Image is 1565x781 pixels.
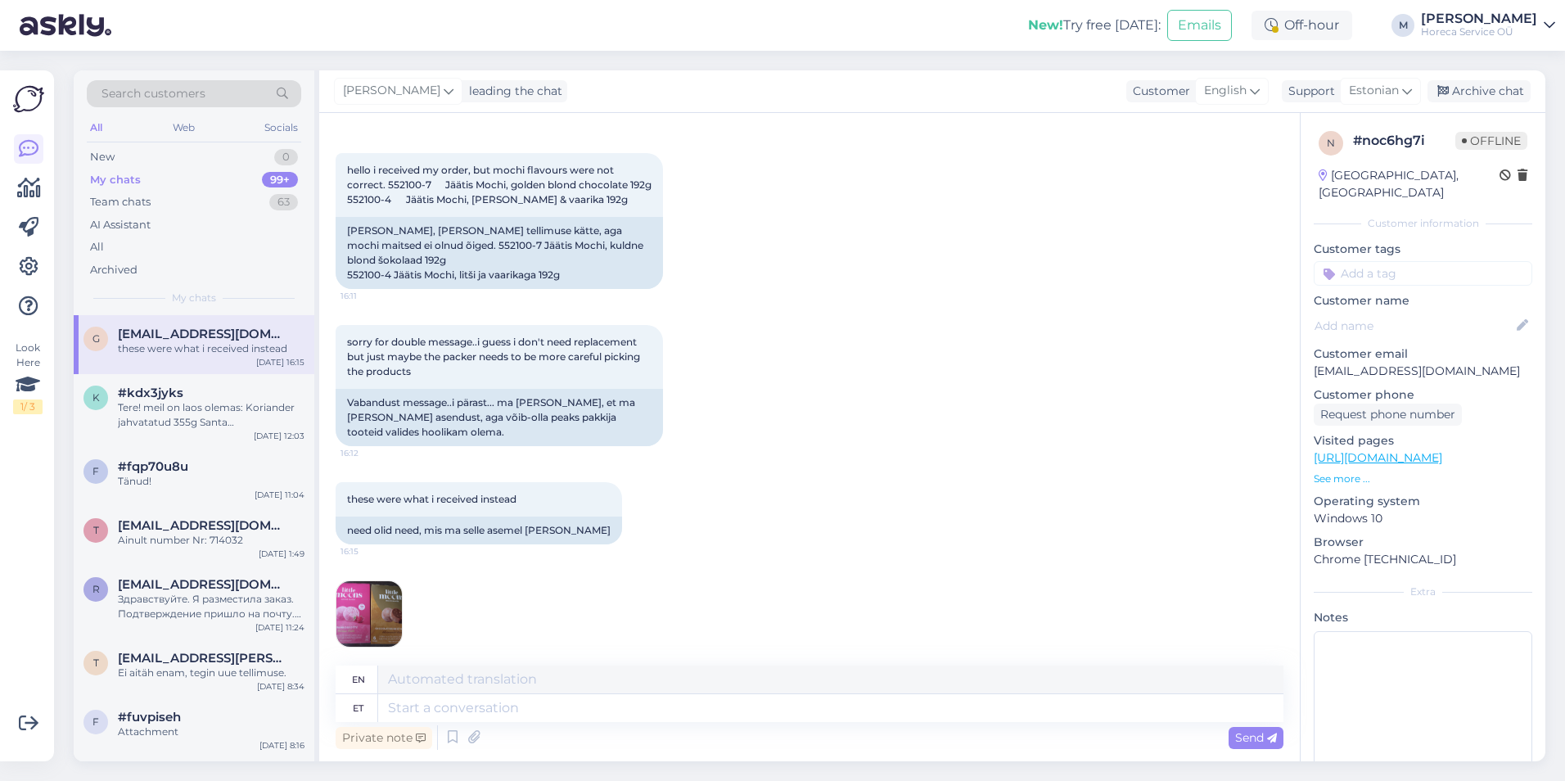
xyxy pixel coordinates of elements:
span: #fqp70u8u [118,459,188,474]
p: Customer name [1314,292,1532,309]
span: f [92,465,99,477]
span: #kdx3jyks [118,386,183,400]
span: r [92,583,100,595]
span: k [92,391,100,404]
span: English [1204,82,1247,100]
span: #fuvpiseh [118,710,181,725]
div: Tänud! [118,474,304,489]
div: My chats [90,172,141,188]
p: Chrome [TECHNICAL_ID] [1314,551,1532,568]
div: 0 [274,149,298,165]
p: [EMAIL_ADDRESS][DOMAIN_NAME] [1314,363,1532,380]
span: Search customers [101,85,205,102]
p: Customer email [1314,345,1532,363]
div: [PERSON_NAME], [PERSON_NAME] tellimuse kätte, aga mochi maitsed ei olnud õiged. 552100-7 Jäätis M... [336,217,663,289]
span: 16:11 [341,290,402,302]
div: Customer [1126,83,1190,100]
b: New! [1028,17,1063,33]
div: Off-hour [1252,11,1352,40]
span: timofei@schlossle-hotels.com [118,518,288,533]
img: Askly Logo [13,84,44,115]
span: sorry for double message..i guess i don't need replacement but just maybe the packer needs to be ... [347,336,643,377]
div: Ainult number Nr: 714032 [118,533,304,548]
span: t [93,524,99,536]
input: Add a tag [1314,261,1532,286]
div: 63 [269,194,298,210]
div: Extra [1314,585,1532,599]
p: Customer phone [1314,386,1532,404]
input: Add name [1315,317,1513,335]
div: Web [169,117,198,138]
div: All [90,239,104,255]
p: See more ... [1314,472,1532,486]
div: New [90,149,115,165]
span: g [92,332,100,345]
p: Operating system [1314,493,1532,510]
div: [GEOGRAPHIC_DATA], [GEOGRAPHIC_DATA] [1319,167,1500,201]
span: t [93,657,99,669]
div: et [353,694,363,722]
div: need olid need, mis ma selle asemel [PERSON_NAME] [336,517,622,544]
span: n [1327,137,1335,149]
a: [URL][DOMAIN_NAME] [1314,450,1442,465]
span: 16:15 [341,648,403,660]
div: Private note [336,727,432,749]
span: [PERSON_NAME] [343,82,440,100]
div: Socials [261,117,301,138]
img: Attachment [336,581,402,647]
div: All [87,117,106,138]
span: Estonian [1349,82,1399,100]
span: these were what i received instead [347,493,516,505]
p: Windows 10 [1314,510,1532,527]
div: [DATE] 11:24 [255,621,304,634]
div: leading the chat [462,83,562,100]
span: Send [1235,730,1277,745]
p: Customer tags [1314,241,1532,258]
div: # noc6hg7i [1353,131,1455,151]
div: Team chats [90,194,151,210]
a: [PERSON_NAME]Horeca Service OÜ [1421,12,1555,38]
div: Здравствуйте. Я разместила заказ. Подтверждение пришло на почту. Как оплачивать товар? [118,592,304,621]
div: [DATE] 12:03 [254,430,304,442]
div: Archive chat [1427,80,1531,102]
span: f [92,716,99,728]
div: Vabandust message..i pärast... ma [PERSON_NAME], et ma [PERSON_NAME] asendust, aga võib-olla peak... [336,389,663,446]
span: 16:15 [341,545,402,558]
div: Ei aitäh enam, tegin uue tellimuse. [118,666,304,680]
div: Archived [90,262,138,278]
span: hello i received my order, but mochi flavours were not correct. 552100-7 Jäätis Mochi, golden blo... [347,164,661,205]
div: [PERSON_NAME] [1421,12,1537,25]
div: Horeca Service OÜ [1421,25,1537,38]
div: [DATE] 8:16 [259,739,304,752]
div: M [1391,14,1414,37]
div: [DATE] 16:15 [256,356,304,368]
p: Browser [1314,534,1532,551]
div: Look Here [13,341,43,414]
div: 99+ [262,172,298,188]
span: tallinn.manni@daily.ee [118,651,288,666]
span: 16:12 [341,447,402,459]
div: these were what i received instead [118,341,304,356]
p: Visited pages [1314,432,1532,449]
span: rench2003@gmail.com [118,577,288,592]
div: [DATE] 11:04 [255,489,304,501]
div: Customer information [1314,216,1532,231]
div: AI Assistant [90,217,151,233]
div: 1 / 3 [13,400,43,414]
span: Offline [1455,132,1527,150]
div: Support [1282,83,1335,100]
p: Notes [1314,609,1532,626]
div: Request phone number [1314,404,1462,426]
div: en [352,666,365,693]
div: [DATE] 8:34 [257,680,304,693]
span: gnr.kid@gmail.com [118,327,288,341]
div: Try free [DATE]: [1028,16,1161,35]
div: Attachment [118,725,304,739]
div: Tere! meil on laos olemas: Koriander jahvatatud 355g Santa [PERSON_NAME] terve 270g [GEOGRAPHIC_D... [118,400,304,430]
button: Emails [1167,10,1232,41]
span: My chats [172,291,216,305]
div: [DATE] 1:49 [259,548,304,560]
